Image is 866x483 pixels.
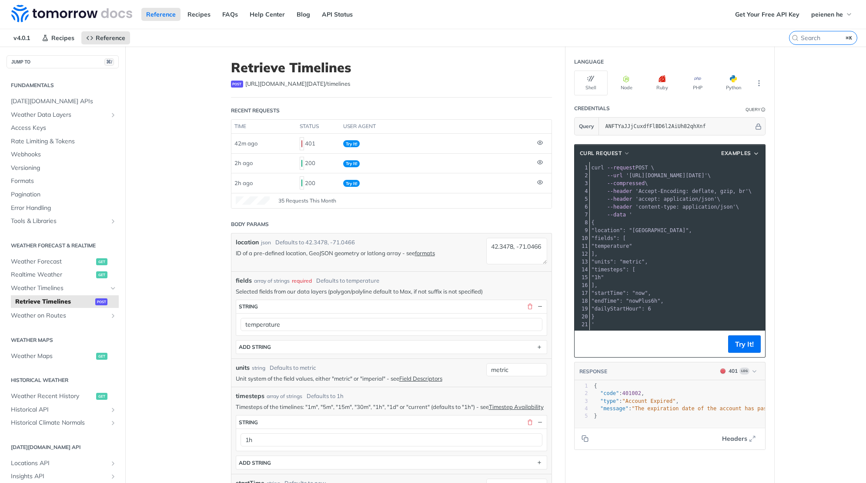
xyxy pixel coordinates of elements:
span: ], [592,251,598,257]
a: Formats [7,175,119,188]
div: Defaults to metric [270,364,316,372]
div: ADD string [239,459,271,466]
span: ' [592,321,595,328]
span: Reference [96,34,125,42]
button: Query [575,118,599,135]
a: Recipes [183,8,215,21]
span: '[URL][DOMAIN_NAME][DATE]' [626,172,708,179]
span: ⌘/ [104,58,114,66]
a: formats [415,250,435,257]
div: 3 [575,398,588,405]
span: Realtime Weather [11,270,94,279]
button: Shell [574,71,608,95]
div: Body Params [231,220,269,228]
div: 3 [575,179,589,187]
a: Reference [81,31,130,44]
div: 2 [575,172,589,179]
span: Webhooks [11,150,117,159]
button: Hide subpages for Weather Timelines [110,285,117,292]
span: \ [592,172,711,179]
div: 401 [729,367,738,375]
button: Try It! [728,335,761,353]
span: "Account Expired" [622,398,676,404]
a: Recipes [37,31,79,44]
div: 20 [575,313,589,321]
span: Locations API [11,459,107,468]
span: --compressed [607,180,645,186]
a: Weather on RoutesShow subpages for Weather on Routes [7,309,119,322]
button: Show subpages for Weather on Routes [110,312,117,319]
div: 16 [575,281,589,289]
span: "1h" [592,274,604,280]
div: Recent Requests [231,107,280,115]
span: --request [607,165,635,171]
th: status [297,120,340,134]
div: ADD string [239,344,271,350]
th: time [231,120,297,134]
span: "endTime": "nowPlus6h", [592,298,664,304]
button: ADD string [236,456,547,469]
div: 4 [575,187,589,195]
a: Realtime Weatherget [7,268,119,281]
div: 21 [575,321,589,328]
i: Information [761,108,766,112]
div: 11 [575,242,589,250]
span: get [96,258,107,265]
button: Show subpages for Weather Data Layers [110,111,117,118]
span: Error Handling [11,204,117,213]
div: 4 [575,405,588,412]
svg: Search [792,34,799,41]
span: "startTime": "now", [592,290,651,296]
div: array of strings [254,277,290,285]
span: --header [607,196,632,202]
span: { [594,383,597,389]
button: Copy to clipboard [579,432,591,445]
span: 'content-type: application/json' [635,204,736,210]
a: Pagination [7,188,119,201]
h2: Fundamentals [7,81,119,89]
span: Weather on Routes [11,311,107,320]
span: Weather Recent History [11,392,94,401]
button: string [236,300,547,313]
kbd: ⌘K [844,34,855,42]
a: Blog [292,8,315,21]
button: Node [610,71,643,95]
a: Locations APIShow subpages for Locations API [7,457,119,470]
span: POST \ [592,165,655,171]
button: Show subpages for Tools & Libraries [110,218,117,225]
span: 2h ago [234,179,253,186]
button: Headers [717,432,761,445]
span: Headers [722,434,747,443]
span: "timesteps": [ [592,267,635,273]
span: Weather Data Layers [11,111,107,119]
button: Python [717,71,750,95]
span: Versioning [11,164,117,172]
span: get [96,393,107,400]
span: "location": "[GEOGRAPHIC_DATA]", [592,227,692,233]
button: Hide [536,418,544,426]
div: 200 [300,156,336,171]
a: Get Your Free API Key [730,8,804,21]
span: --url [607,172,623,179]
button: ADD string [236,341,547,354]
a: Webhooks [7,148,119,161]
h1: Retrieve Timelines [231,60,552,75]
a: API Status [317,8,358,21]
span: Rate Limiting & Tokens [11,137,117,146]
p: Selected fields from our data layers (polygon/polyline default to Max, if not suffix is not speci... [236,287,547,295]
div: 14 [575,266,589,274]
span: https://api.tomorrow.io/v4/timelines [245,80,350,88]
span: post [231,81,243,88]
span: } [592,314,595,320]
div: 1 [575,164,589,172]
a: Reference [141,8,181,21]
div: 18 [575,297,589,305]
a: Weather Recent Historyget [7,390,119,403]
span: Insights API [11,472,107,481]
label: units [236,363,250,372]
button: 401401Log [716,367,761,375]
div: 6 [575,203,589,211]
p: ID of a pre-defined location, GeoJSON geometry or latlong array - see [236,249,482,257]
span: get [96,353,107,360]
